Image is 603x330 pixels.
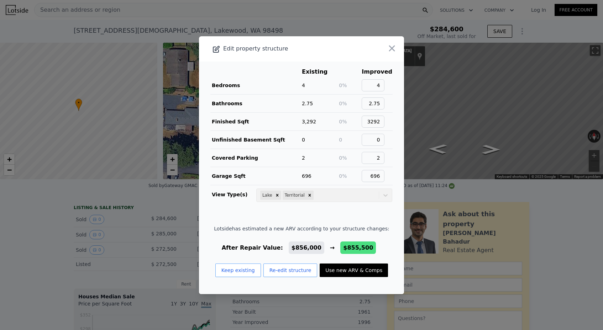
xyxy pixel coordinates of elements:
[302,101,313,106] span: 2.75
[339,101,347,106] span: 0%
[302,155,305,161] span: 2
[292,244,321,251] span: $856,000
[199,44,363,54] div: Edit property structure
[320,264,388,277] button: Use new ARV & Comps
[263,264,318,277] button: Re-edit structure
[339,173,347,179] span: 0%
[343,244,373,251] span: $855,500
[210,149,301,167] td: Covered Parking
[339,119,347,124] span: 0%
[210,167,301,185] td: Garage Sqft
[214,225,389,232] span: Lotside has estimated a new ARV according to your structure changes:
[210,112,301,131] td: Finished Sqft
[210,94,301,112] td: Bathrooms
[215,264,261,277] button: Keep existing
[339,155,347,161] span: 0%
[339,82,347,88] span: 0%
[214,244,389,252] div: After Repair Value: →
[210,185,256,202] td: View Type(s)
[302,137,305,143] span: 0
[302,82,305,88] span: 4
[339,131,361,149] td: 0
[302,119,316,124] span: 3,292
[210,131,301,149] td: Unfinished Basement Sqft
[210,76,301,95] td: Bedrooms
[361,67,393,76] th: Improved
[301,67,339,76] th: Existing
[302,173,311,179] span: 696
